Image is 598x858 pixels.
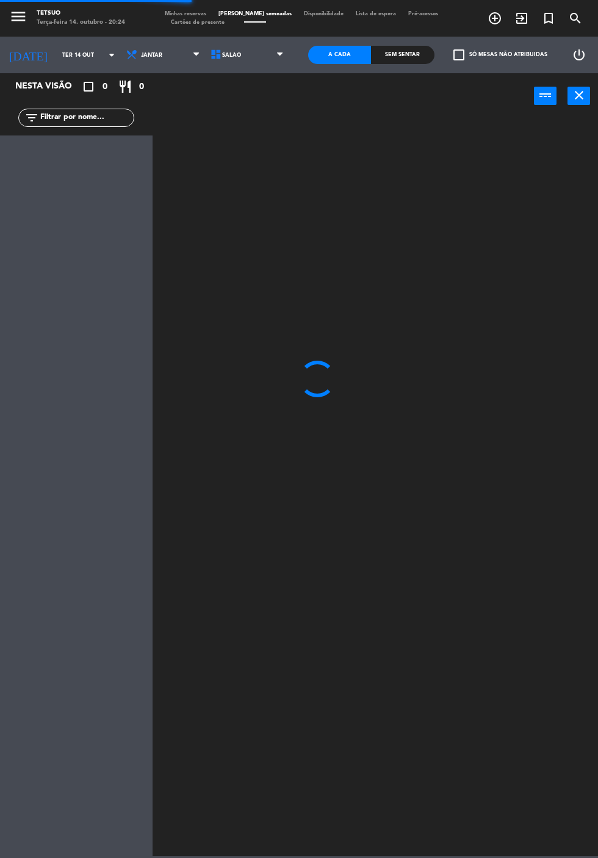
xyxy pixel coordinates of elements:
[212,11,298,16] span: [PERSON_NAME] semeadas
[37,18,125,27] div: Terça-feira 14. outubro - 20:24
[572,48,586,62] i: power_settings_new
[541,11,556,26] i: turned_in_not
[9,7,27,26] i: menu
[350,11,402,16] span: Lista de espera
[514,11,529,26] i: exit_to_app
[308,46,371,64] div: A cada
[37,9,125,18] div: Tetsuo
[572,88,586,103] i: close
[24,110,39,125] i: filter_list
[39,111,134,124] input: Filtrar por nome...
[222,52,241,59] span: Salão
[538,88,553,103] i: power_input
[159,11,212,16] span: Minhas reservas
[139,80,144,94] span: 0
[118,79,132,94] i: restaurant
[81,79,96,94] i: crop_square
[371,46,434,64] div: Sem sentar
[298,11,350,16] span: Disponibilidade
[9,7,27,29] button: menu
[103,80,107,94] span: 0
[165,20,231,25] span: Cartões de presente
[568,11,583,26] i: search
[534,87,557,105] button: power_input
[453,49,464,60] span: check_box_outline_blank
[6,79,88,94] div: Nesta visão
[104,48,119,62] i: arrow_drop_down
[141,52,162,59] span: Jantar
[453,49,547,60] label: Só mesas não atribuidas
[488,11,502,26] i: add_circle_outline
[567,87,590,105] button: close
